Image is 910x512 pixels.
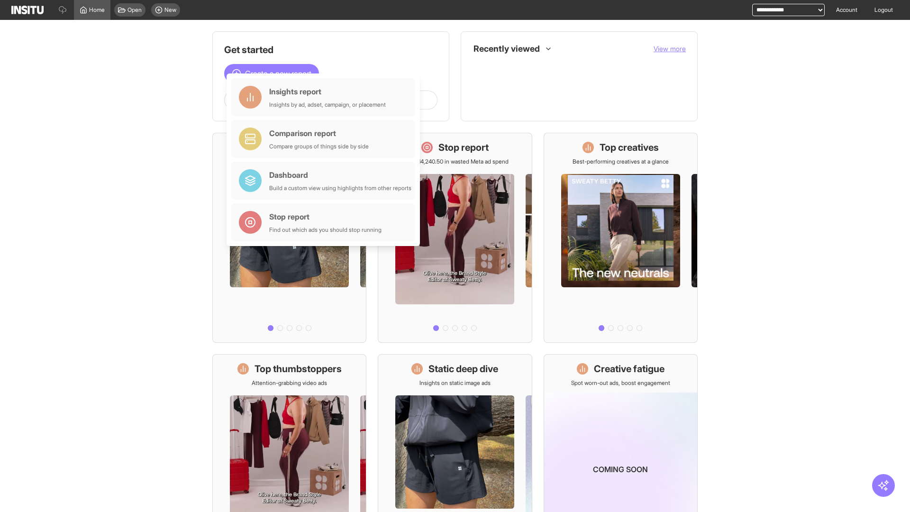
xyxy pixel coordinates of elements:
div: Insights by ad, adset, campaign, or placement [269,101,386,109]
button: Create a new report [224,64,319,83]
h1: Top thumbstoppers [255,362,342,375]
h1: Stop report [438,141,489,154]
button: View more [654,44,686,54]
a: Top creativesBest-performing creatives at a glance [544,133,698,343]
span: Open [127,6,142,14]
p: Best-performing creatives at a glance [573,158,669,165]
div: Find out which ads you should stop running [269,226,382,234]
div: Build a custom view using highlights from other reports [269,184,411,192]
h1: Get started [224,43,437,56]
div: Compare groups of things side by side [269,143,369,150]
span: New [164,6,176,14]
div: Dashboard [269,169,411,181]
img: Logo [11,6,44,14]
span: Home [89,6,105,14]
div: Insights report [269,86,386,97]
a: What's live nowSee all active ads instantly [212,133,366,343]
p: Insights on static image ads [419,379,491,387]
p: Save £14,240.50 in wasted Meta ad spend [401,158,509,165]
p: Attention-grabbing video ads [252,379,327,387]
span: Create a new report [245,68,311,79]
h1: Static deep dive [428,362,498,375]
h1: Top creatives [600,141,659,154]
a: Stop reportSave £14,240.50 in wasted Meta ad spend [378,133,532,343]
div: Comparison report [269,128,369,139]
div: Stop report [269,211,382,222]
span: View more [654,45,686,53]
